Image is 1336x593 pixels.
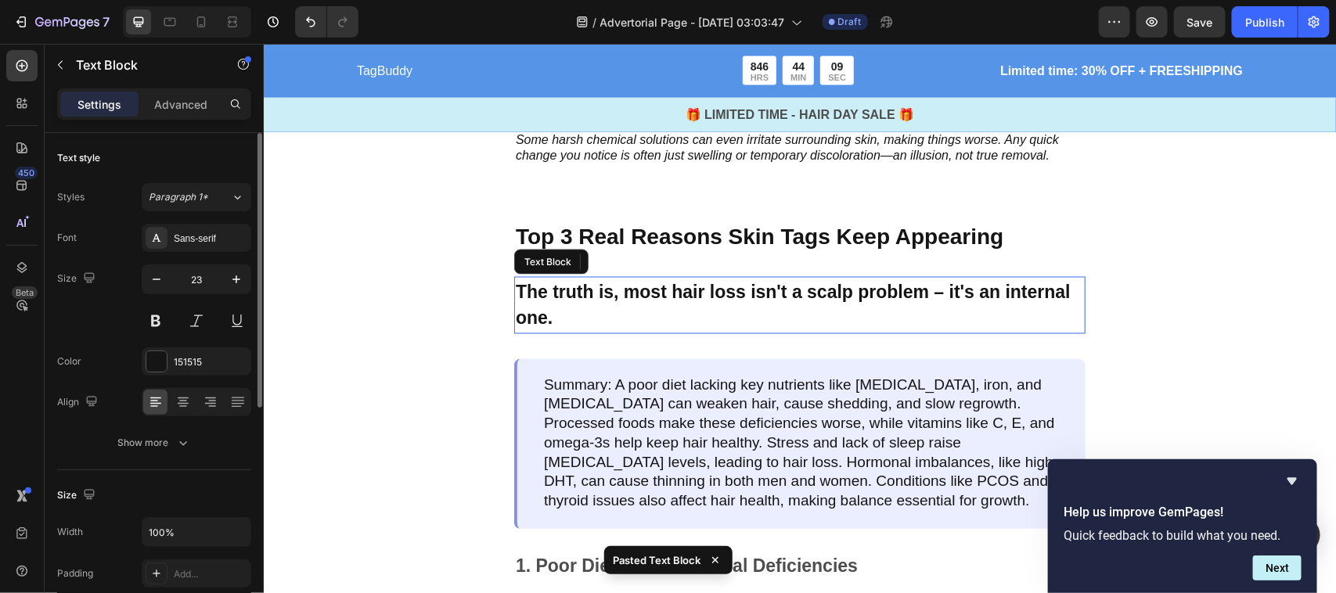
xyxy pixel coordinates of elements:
[57,231,77,245] div: Font
[174,355,247,369] div: 151515
[149,190,208,204] span: Paragraph 1*
[103,13,110,31] p: 7
[1283,472,1302,491] button: Hide survey
[1245,14,1284,31] div: Publish
[1187,16,1213,29] span: Save
[154,96,207,113] p: Advanced
[1064,528,1302,543] p: Quick feedback to build what you need.
[57,268,99,289] div: Size
[15,167,38,179] div: 450
[280,332,795,468] p: Summary: A poor diet lacking key nutrients like [MEDICAL_DATA], iron, and [MEDICAL_DATA] can weak...
[1174,6,1226,38] button: Save
[76,56,209,74] p: Text Block
[1253,555,1302,580] button: Next question
[264,44,1336,593] iframe: Design area
[1064,503,1302,522] h2: Help us improve GemPages!
[174,567,247,581] div: Add...
[77,96,121,113] p: Settings
[57,151,100,165] div: Text style
[838,15,862,29] span: Draft
[614,552,701,568] p: Pasted Text Block
[1232,6,1298,38] button: Publish
[57,485,99,506] div: Size
[57,392,101,413] div: Align
[6,6,117,38] button: 7
[57,566,93,580] div: Padding
[118,435,191,451] div: Show more
[57,354,81,368] div: Color
[1064,472,1302,580] div: Help us improve GemPages!
[12,286,38,299] div: Beta
[593,14,597,31] span: /
[295,6,358,38] div: Undo/Redo
[142,518,250,546] input: Auto
[142,183,251,211] button: Paragraph 1*
[57,190,85,204] div: Styles
[174,232,247,246] div: Sans-serif
[600,14,785,31] span: Advertorial Page - [DATE] 03:03:47
[57,525,83,539] div: Width
[57,429,251,457] button: Show more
